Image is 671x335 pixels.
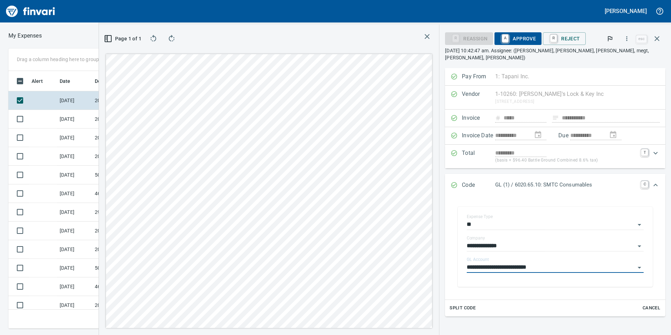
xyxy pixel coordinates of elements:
[445,35,493,41] div: Reassign
[92,222,155,240] td: 20.13134.65
[4,3,57,20] img: Finvari
[450,304,476,312] span: Split Code
[92,91,155,110] td: 20.13095.65
[57,203,92,222] td: [DATE]
[549,33,580,45] span: Reject
[635,220,644,230] button: Open
[462,149,495,164] p: Total
[57,240,92,259] td: [DATE]
[642,304,661,312] span: Cancel
[467,236,485,240] label: Company
[92,129,155,147] td: 20.13122.65
[92,110,155,129] td: 20.13122.65
[605,7,647,15] h5: [PERSON_NAME]
[495,157,637,164] p: (basis + $96.40 Battle Ground Combined 8.6% tax)
[445,145,665,168] div: Expand
[448,303,477,314] button: Split Code
[92,259,155,277] td: 50.10923.65
[57,166,92,184] td: [DATE]
[57,91,92,110] td: [DATE]
[641,149,648,156] a: T
[92,184,155,203] td: 4604.65
[467,257,489,262] label: GL Account
[92,203,155,222] td: 29.9066.15
[467,215,493,219] label: Expense Type
[92,296,155,315] td: 20.13116.65
[92,147,155,166] td: 20.13100.65
[60,77,80,85] span: Date
[635,30,665,47] span: Close invoice
[57,110,92,129] td: [DATE]
[57,147,92,166] td: [DATE]
[57,129,92,147] td: [DATE]
[8,32,42,40] p: My Expenses
[636,35,647,43] a: esc
[57,296,92,315] td: [DATE]
[107,34,139,43] span: Page 1 of 1
[445,174,665,197] div: Expand
[60,77,71,85] span: Date
[95,77,130,85] span: Description
[105,32,142,45] button: Page 1 of 1
[500,33,536,45] span: Approve
[550,34,557,42] a: R
[494,32,542,45] button: AApprove
[57,184,92,203] td: [DATE]
[92,277,155,296] td: 4606.65
[462,181,495,190] p: Code
[57,277,92,296] td: [DATE]
[95,77,121,85] span: Description
[92,166,155,184] td: 50.10033.65
[602,31,618,46] button: Flag
[635,241,644,251] button: Open
[502,34,509,42] a: A
[619,31,635,46] button: More
[32,77,52,85] span: Alert
[57,259,92,277] td: [DATE]
[92,240,155,259] td: 20.13134.65
[495,181,637,189] p: GL (1) / 6020.65.10: SMTC Consumables
[603,6,649,17] button: [PERSON_NAME]
[17,56,120,63] p: Drag a column heading here to group the table
[8,32,42,40] nav: breadcrumb
[543,32,585,45] button: RReject
[445,47,665,61] p: [DATE] 10:42:47 am. Assignee: ([PERSON_NAME], [PERSON_NAME], [PERSON_NAME], megt, [PERSON_NAME], ...
[640,303,663,314] button: Cancel
[445,197,665,316] div: Expand
[641,181,648,188] a: C
[635,263,644,272] button: Open
[57,222,92,240] td: [DATE]
[32,77,43,85] span: Alert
